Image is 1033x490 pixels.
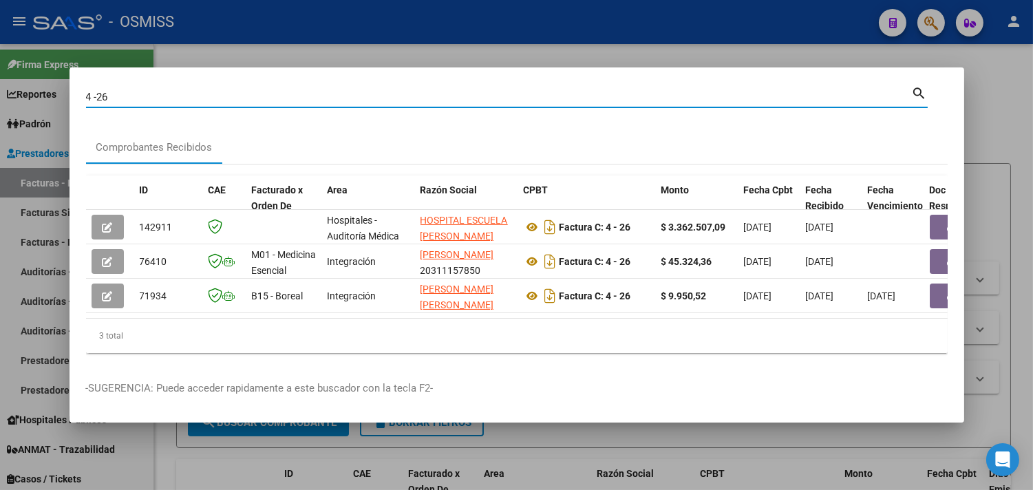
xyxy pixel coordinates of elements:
[420,281,513,310] div: 27280780478
[986,443,1019,476] div: Open Intercom Messenger
[96,140,213,156] div: Comprobantes Recibidos
[930,184,992,211] span: Doc Respaldatoria
[328,256,376,267] span: Integración
[661,184,690,195] span: Monto
[86,381,948,396] p: -SUGERENCIA: Puede acceder rapidamente a este buscador con la tecla F2-
[328,215,400,242] span: Hospitales - Auditoría Médica
[203,175,246,236] datatable-header-cell: CAE
[661,290,707,301] strong: $ 9.950,52
[518,175,656,236] datatable-header-cell: CPBT
[246,175,322,236] datatable-header-cell: Facturado x Orden De
[560,290,631,301] strong: Factura C: 4 - 26
[252,290,303,301] span: B15 - Boreal
[322,175,415,236] datatable-header-cell: Area
[252,184,303,211] span: Facturado x Orden De
[862,175,924,236] datatable-header-cell: Fecha Vencimiento
[420,215,508,242] span: HOSPITAL ESCUELA [PERSON_NAME]
[420,249,494,260] span: [PERSON_NAME]
[806,184,844,211] span: Fecha Recibido
[806,290,834,301] span: [DATE]
[656,175,738,236] datatable-header-cell: Monto
[868,290,896,301] span: [DATE]
[524,184,549,195] span: CPBT
[661,222,726,233] strong: $ 3.362.507,09
[140,220,198,235] div: 142911
[420,247,513,276] div: 20311157850
[140,184,149,195] span: ID
[209,184,226,195] span: CAE
[744,256,772,267] span: [DATE]
[560,256,631,267] strong: Factura C: 4 - 26
[134,175,203,236] datatable-header-cell: ID
[744,290,772,301] span: [DATE]
[328,290,376,301] span: Integración
[420,213,513,242] div: 30676921695
[140,288,198,304] div: 71934
[868,184,924,211] span: Fecha Vencimiento
[560,222,631,233] strong: Factura C: 4 - 26
[140,254,198,270] div: 76410
[420,284,494,310] span: [PERSON_NAME] [PERSON_NAME]
[661,256,712,267] strong: $ 45.324,36
[800,175,862,236] datatable-header-cell: Fecha Recibido
[744,184,794,195] span: Fecha Cpbt
[542,216,560,238] i: Descargar documento
[744,222,772,233] span: [DATE]
[86,319,948,353] div: 3 total
[420,184,478,195] span: Razón Social
[252,249,317,276] span: M01 - Medicina Esencial
[912,84,928,100] mat-icon: search
[738,175,800,236] datatable-header-cell: Fecha Cpbt
[806,222,834,233] span: [DATE]
[542,251,560,273] i: Descargar documento
[924,175,1007,236] datatable-header-cell: Doc Respaldatoria
[328,184,348,195] span: Area
[542,285,560,307] i: Descargar documento
[415,175,518,236] datatable-header-cell: Razón Social
[806,256,834,267] span: [DATE]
